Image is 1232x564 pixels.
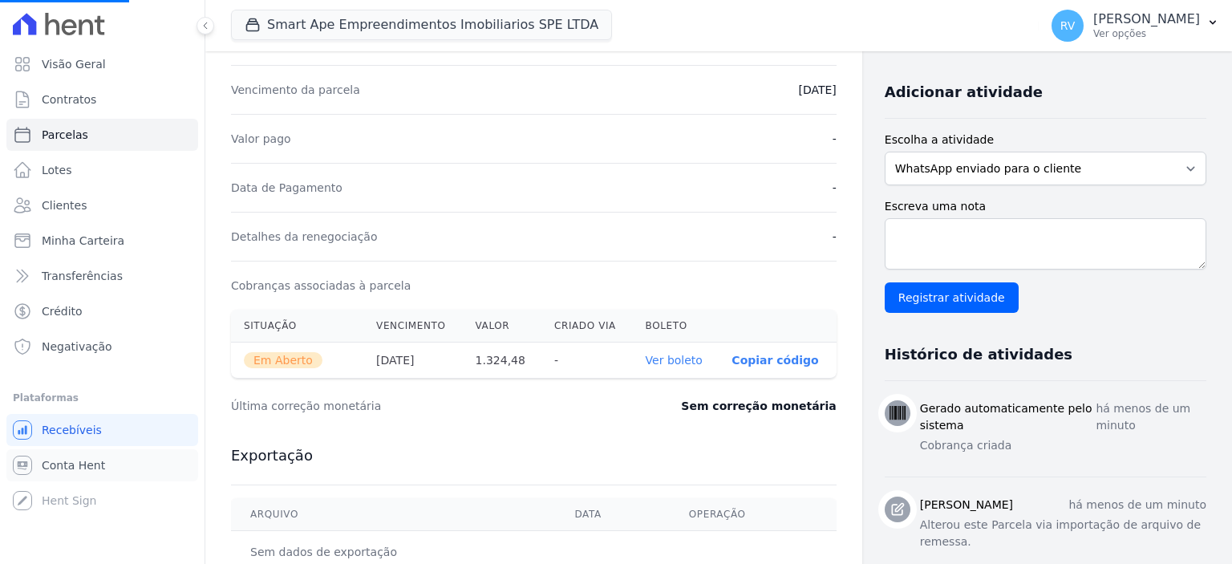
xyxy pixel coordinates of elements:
[833,229,837,245] dd: -
[463,310,541,343] th: Valor
[6,154,198,186] a: Lotes
[670,498,837,531] th: Operação
[231,180,342,196] dt: Data de Pagamento
[363,343,462,379] th: [DATE]
[231,229,378,245] dt: Detalhes da renegociação
[42,268,123,284] span: Transferências
[42,457,105,473] span: Conta Hent
[42,339,112,355] span: Negativação
[633,310,719,343] th: Boleto
[920,437,1206,454] p: Cobrança criada
[885,132,1206,148] label: Escolha a atividade
[231,398,589,414] dt: Última correção monetária
[42,303,83,319] span: Crédito
[920,400,1096,434] h3: Gerado automaticamente pelo sistema
[681,398,836,414] dd: Sem correção monetária
[833,180,837,196] dd: -
[42,91,96,108] span: Contratos
[6,83,198,116] a: Contratos
[541,343,633,379] th: -
[1068,497,1206,513] p: há menos de um minuto
[885,282,1019,313] input: Registrar atividade
[42,422,102,438] span: Recebíveis
[42,233,124,249] span: Minha Carteira
[42,162,72,178] span: Lotes
[6,295,198,327] a: Crédito
[1060,20,1076,31] span: RV
[231,131,291,147] dt: Valor pago
[885,345,1072,364] h3: Histórico de atividades
[231,10,612,40] button: Smart Ape Empreendimentos Imobiliarios SPE LTDA
[231,278,411,294] dt: Cobranças associadas à parcela
[42,56,106,72] span: Visão Geral
[1093,27,1200,40] p: Ver opções
[42,127,88,143] span: Parcelas
[920,497,1013,513] h3: [PERSON_NAME]
[231,310,363,343] th: Situação
[463,343,541,379] th: 1.324,48
[42,197,87,213] span: Clientes
[6,48,198,80] a: Visão Geral
[6,331,198,363] a: Negativação
[885,83,1043,102] h3: Adicionar atividade
[555,498,669,531] th: Data
[731,354,818,367] button: Copiar código
[6,225,198,257] a: Minha Carteira
[541,310,633,343] th: Criado via
[646,354,703,367] a: Ver boleto
[1096,400,1206,434] p: há menos de um minuto
[6,414,198,446] a: Recebíveis
[231,446,837,465] h3: Exportação
[6,119,198,151] a: Parcelas
[833,131,837,147] dd: -
[920,517,1206,550] p: Alterou este Parcela via importação de arquivo de remessa.
[244,352,322,368] span: Em Aberto
[1093,11,1200,27] p: [PERSON_NAME]
[6,189,198,221] a: Clientes
[231,498,555,531] th: Arquivo
[13,388,192,408] div: Plataformas
[231,82,360,98] dt: Vencimento da parcela
[1039,3,1232,48] button: RV [PERSON_NAME] Ver opções
[6,260,198,292] a: Transferências
[885,198,1206,215] label: Escreva uma nota
[363,310,462,343] th: Vencimento
[798,82,836,98] dd: [DATE]
[6,449,198,481] a: Conta Hent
